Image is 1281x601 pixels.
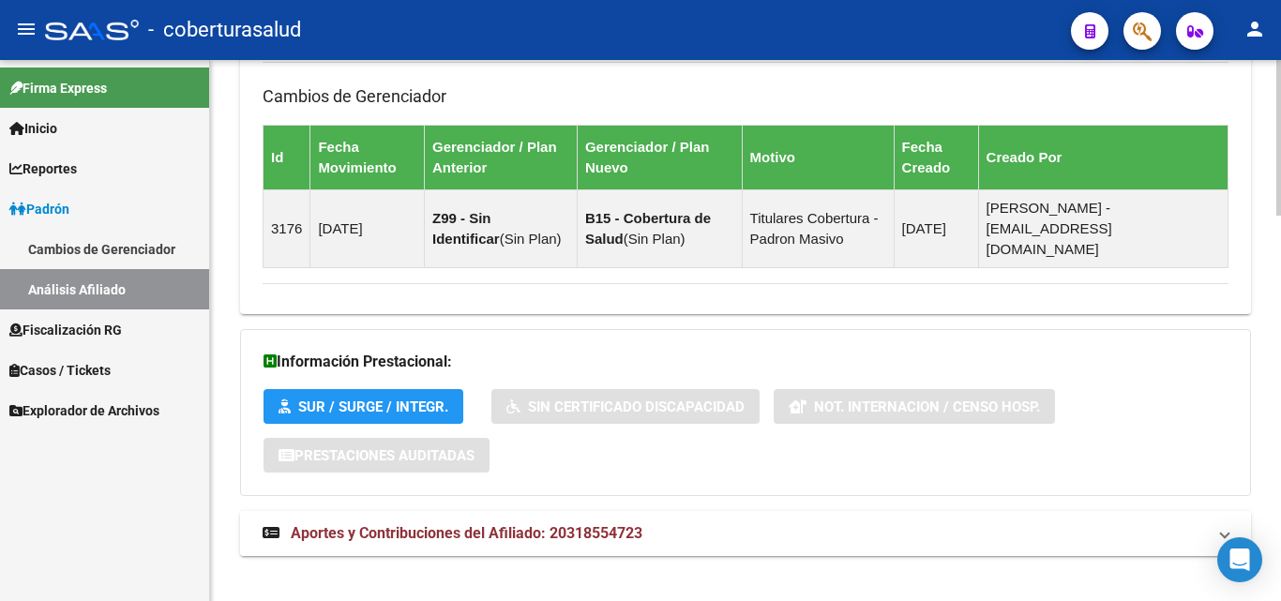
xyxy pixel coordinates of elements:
[585,210,711,247] strong: B15 - Cobertura de Salud
[310,125,425,189] th: Fecha Movimiento
[742,125,894,189] th: Motivo
[505,231,557,247] span: Sin Plan
[264,438,490,473] button: Prestaciones Auditadas
[894,189,978,267] td: [DATE]
[9,400,159,421] span: Explorador de Archivos
[978,125,1228,189] th: Creado Por
[264,125,310,189] th: Id
[528,398,745,415] span: Sin Certificado Discapacidad
[978,189,1228,267] td: [PERSON_NAME] - [EMAIL_ADDRESS][DOMAIN_NAME]
[310,189,425,267] td: [DATE]
[9,360,111,381] span: Casos / Tickets
[148,9,301,51] span: - coberturasalud
[425,125,578,189] th: Gerenciador / Plan Anterior
[263,83,1228,110] h3: Cambios de Gerenciador
[894,125,978,189] th: Fecha Creado
[264,189,310,267] td: 3176
[15,18,38,40] mat-icon: menu
[294,447,475,464] span: Prestaciones Auditadas
[577,125,742,189] th: Gerenciador / Plan Nuevo
[814,398,1040,415] span: Not. Internacion / Censo Hosp.
[1217,537,1262,582] div: Open Intercom Messenger
[628,231,681,247] span: Sin Plan
[1243,18,1266,40] mat-icon: person
[240,511,1251,556] mat-expansion-panel-header: Aportes y Contribuciones del Afiliado: 20318554723
[577,189,742,267] td: ( )
[264,349,1228,375] h3: Información Prestacional:
[491,389,760,424] button: Sin Certificado Discapacidad
[742,189,894,267] td: Titulares Cobertura - Padron Masivo
[774,389,1055,424] button: Not. Internacion / Censo Hosp.
[9,199,69,219] span: Padrón
[9,158,77,179] span: Reportes
[9,78,107,98] span: Firma Express
[291,524,642,542] span: Aportes y Contribuciones del Afiliado: 20318554723
[9,118,57,139] span: Inicio
[9,320,122,340] span: Fiscalización RG
[425,189,578,267] td: ( )
[264,389,463,424] button: SUR / SURGE / INTEGR.
[432,210,500,247] strong: Z99 - Sin Identificar
[298,398,448,415] span: SUR / SURGE / INTEGR.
